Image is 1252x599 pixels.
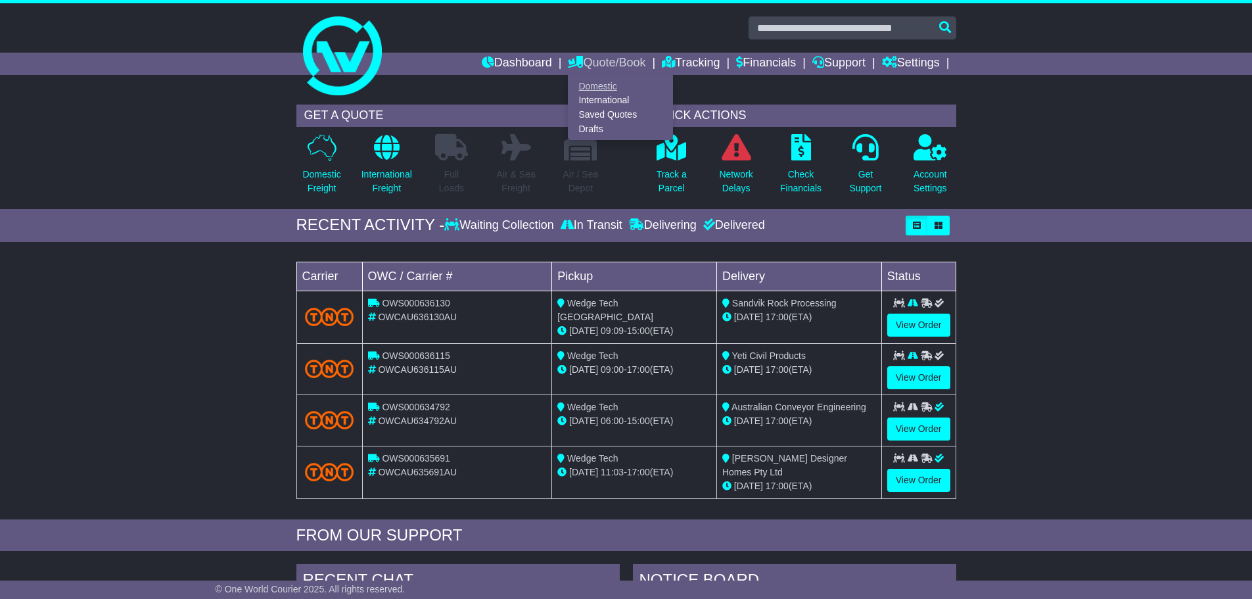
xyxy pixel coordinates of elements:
[296,105,607,127] div: GET A QUOTE
[552,262,717,291] td: Pickup
[601,416,624,426] span: 06:00
[766,364,789,375] span: 17:00
[887,366,950,389] a: View Order
[881,262,956,291] td: Status
[378,467,457,477] span: OWCAU635691AU
[569,364,598,375] span: [DATE]
[296,262,362,291] td: Carrier
[378,312,457,322] span: OWCAU636130AU
[568,93,672,108] a: International
[563,168,599,195] p: Air / Sea Depot
[216,584,406,594] span: © One World Courier 2025. All rights reserved.
[569,325,598,336] span: [DATE]
[567,402,618,412] span: Wedge Tech
[700,218,765,233] div: Delivered
[779,133,822,203] a: CheckFinancials
[812,53,866,75] a: Support
[722,453,847,477] span: [PERSON_NAME] Designer Homes Pty Ltd
[766,481,789,491] span: 17:00
[626,218,700,233] div: Delivering
[444,218,557,233] div: Waiting Collection
[305,463,354,481] img: TNT_Domestic.png
[657,168,687,195] p: Track a Parcel
[734,416,763,426] span: [DATE]
[361,168,412,195] p: International Freight
[557,363,711,377] div: - (ETA)
[302,168,340,195] p: Domestic Freight
[382,298,450,308] span: OWS000636130
[567,350,618,361] span: Wedge Tech
[601,325,624,336] span: 09:09
[656,133,687,203] a: Track aParcel
[567,453,618,464] span: Wedge Tech
[568,53,645,75] a: Quote/Book
[887,314,950,337] a: View Order
[722,479,876,493] div: (ETA)
[601,467,624,477] span: 11:03
[568,122,672,136] a: Drafts
[302,133,341,203] a: DomesticFreight
[435,168,468,195] p: Full Loads
[719,168,753,195] p: Network Delays
[627,325,650,336] span: 15:00
[557,466,711,479] div: - (ETA)
[734,312,763,322] span: [DATE]
[482,53,552,75] a: Dashboard
[848,133,882,203] a: GetSupport
[557,414,711,428] div: - (ETA)
[887,418,950,441] a: View Order
[732,298,837,308] span: Sandvik Rock Processing
[378,364,457,375] span: OWCAU636115AU
[914,168,947,195] p: Account Settings
[497,168,536,195] p: Air & Sea Freight
[557,298,653,322] span: Wedge Tech [GEOGRAPHIC_DATA]
[557,324,711,338] div: - (ETA)
[382,453,450,464] span: OWS000635691
[627,416,650,426] span: 15:00
[627,467,650,477] span: 17:00
[849,168,881,195] p: Get Support
[882,53,940,75] a: Settings
[732,350,806,361] span: Yeti Civil Products
[557,218,626,233] div: In Transit
[734,364,763,375] span: [DATE]
[766,312,789,322] span: 17:00
[722,363,876,377] div: (ETA)
[766,416,789,426] span: 17:00
[568,108,672,122] a: Saved Quotes
[913,133,948,203] a: AccountSettings
[569,467,598,477] span: [DATE]
[731,402,866,412] span: Australian Conveyor Engineering
[296,526,956,545] div: FROM OUR SUPPORT
[722,414,876,428] div: (ETA)
[382,350,450,361] span: OWS000636115
[568,79,672,93] a: Domestic
[569,416,598,426] span: [DATE]
[716,262,881,291] td: Delivery
[722,310,876,324] div: (ETA)
[736,53,796,75] a: Financials
[296,216,445,235] div: RECENT ACTIVITY -
[305,308,354,325] img: TNT_Domestic.png
[362,262,552,291] td: OWC / Carrier #
[601,364,624,375] span: 09:00
[646,105,956,127] div: QUICK ACTIONS
[305,411,354,429] img: TNT_Domestic.png
[568,75,673,140] div: Quote/Book
[627,364,650,375] span: 17:00
[780,168,822,195] p: Check Financials
[887,469,950,492] a: View Order
[361,133,413,203] a: InternationalFreight
[305,360,354,377] img: TNT_Domestic.png
[382,402,450,412] span: OWS000634792
[378,416,457,426] span: OWCAU634792AU
[718,133,753,203] a: NetworkDelays
[662,53,720,75] a: Tracking
[734,481,763,491] span: [DATE]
